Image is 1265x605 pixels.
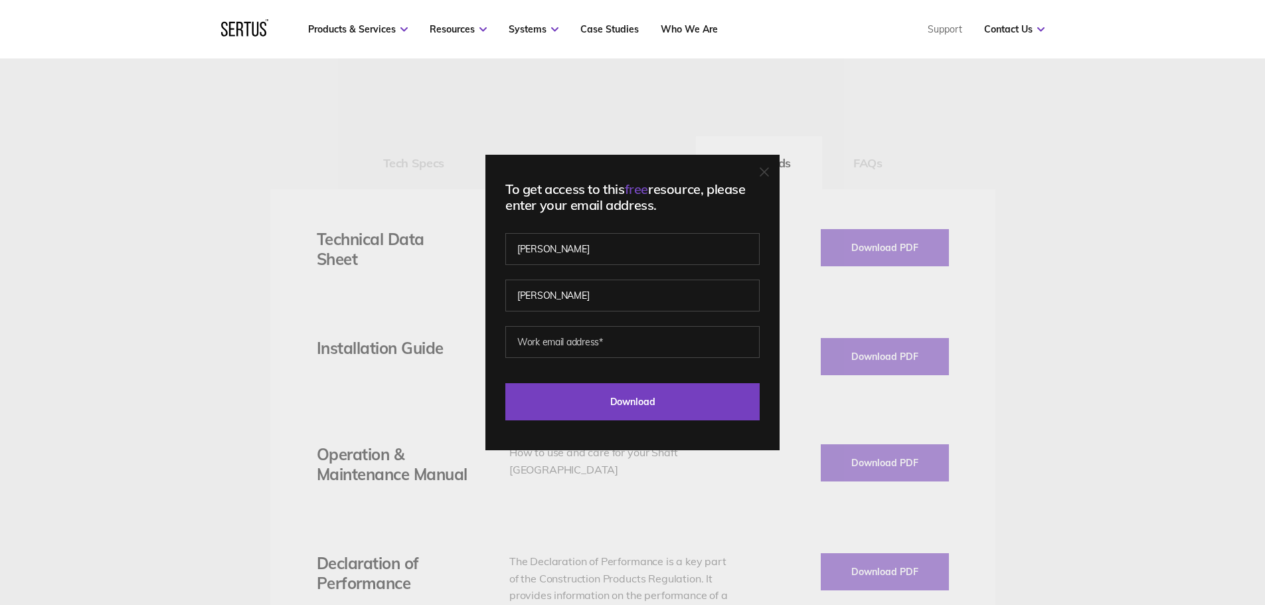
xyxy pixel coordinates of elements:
a: Contact Us [984,23,1045,35]
a: Systems [509,23,558,35]
input: First name* [505,233,760,265]
a: Products & Services [308,23,408,35]
input: Last name* [505,280,760,311]
input: Download [505,383,760,420]
a: Support [928,23,962,35]
a: Resources [430,23,487,35]
input: Work email address* [505,326,760,358]
span: free [625,181,648,197]
div: To get access to this resource, please enter your email address. [505,181,760,213]
a: Who We Are [661,23,718,35]
a: Case Studies [580,23,639,35]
